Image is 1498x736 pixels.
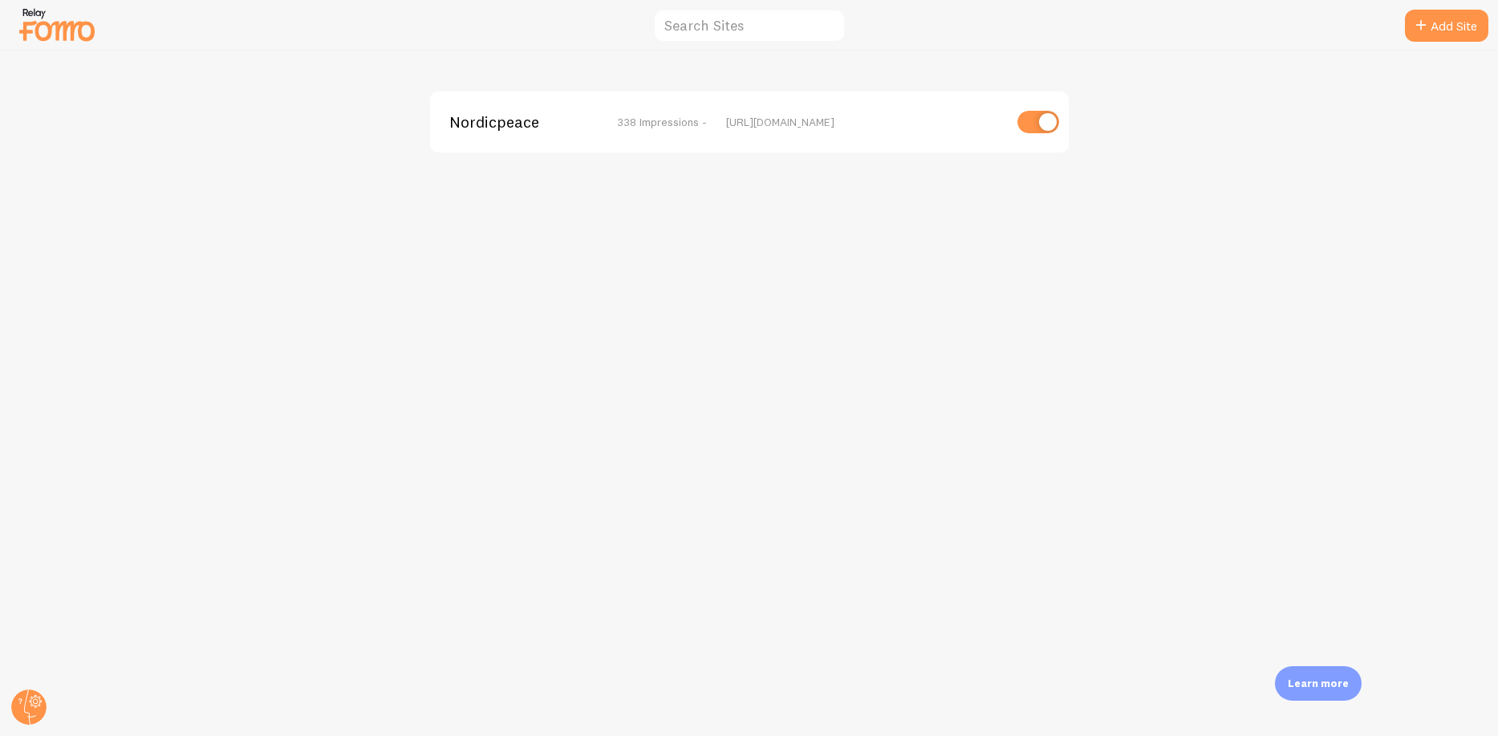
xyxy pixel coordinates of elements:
span: 338 Impressions - [617,115,707,129]
span: Nordicpeace [449,115,578,129]
div: Learn more [1275,666,1362,701]
img: fomo-relay-logo-orange.svg [17,4,97,45]
p: Learn more [1288,676,1349,691]
div: [URL][DOMAIN_NAME] [726,115,1003,129]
